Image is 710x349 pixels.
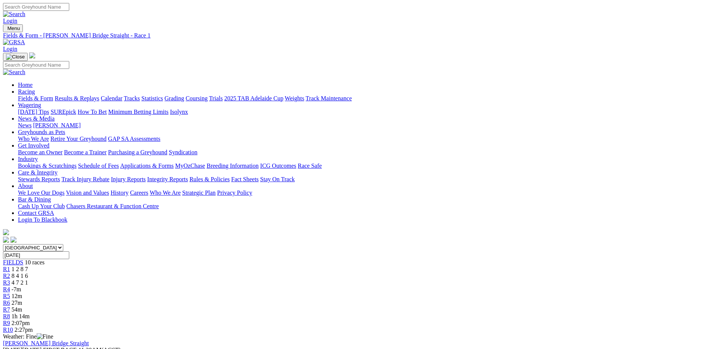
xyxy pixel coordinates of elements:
[61,176,109,182] a: Track Injury Rebate
[165,95,184,101] a: Grading
[51,109,76,115] a: SUREpick
[12,320,30,326] span: 2:07pm
[18,136,707,142] div: Greyhounds as Pets
[64,149,107,155] a: Become a Trainer
[12,273,28,279] span: 8 4 1 6
[12,286,21,292] span: -7m
[3,279,10,286] a: R3
[175,163,205,169] a: MyOzChase
[18,216,67,223] a: Login To Blackbook
[15,327,33,333] span: 2:27pm
[285,95,304,101] a: Weights
[141,95,163,101] a: Statistics
[7,25,20,31] span: Menu
[3,300,10,306] a: R6
[3,266,10,272] a: R1
[224,95,283,101] a: 2025 TAB Adelaide Cup
[130,189,148,196] a: Careers
[3,293,10,299] a: R5
[3,273,10,279] a: R2
[3,39,25,46] img: GRSA
[3,229,9,235] img: logo-grsa-white.png
[55,95,99,101] a: Results & Replays
[231,176,259,182] a: Fact Sheets
[189,176,230,182] a: Rules & Policies
[306,95,352,101] a: Track Maintenance
[18,176,60,182] a: Stewards Reports
[18,169,58,176] a: Care & Integrity
[18,82,33,88] a: Home
[260,176,295,182] a: Stay On Track
[3,259,23,265] a: FIELDS
[18,102,41,108] a: Wagering
[3,306,10,313] span: R7
[12,279,28,286] span: 4 7 2 1
[124,95,140,101] a: Tracks
[6,54,25,60] img: Close
[12,306,22,313] span: 54m
[18,149,63,155] a: Become an Owner
[18,115,55,122] a: News & Media
[170,109,188,115] a: Isolynx
[3,237,9,243] img: facebook.svg
[108,136,161,142] a: GAP SA Assessments
[18,109,49,115] a: [DATE] Tips
[12,300,22,306] span: 27m
[110,189,128,196] a: History
[18,95,707,102] div: Racing
[217,189,252,196] a: Privacy Policy
[12,313,30,319] span: 1h 14m
[150,189,181,196] a: Who We Are
[298,163,322,169] a: Race Safe
[18,136,49,142] a: Who We Are
[18,203,707,210] div: Bar & Dining
[10,237,16,243] img: twitter.svg
[108,149,167,155] a: Purchasing a Greyhound
[18,163,707,169] div: Industry
[12,266,28,272] span: 1 2 8 7
[18,95,53,101] a: Fields & Form
[3,313,10,319] span: R8
[108,109,168,115] a: Minimum Betting Limits
[3,286,10,292] a: R4
[18,203,65,209] a: Cash Up Your Club
[18,163,76,169] a: Bookings & Scratchings
[29,52,35,58] img: logo-grsa-white.png
[186,95,208,101] a: Coursing
[111,176,146,182] a: Injury Reports
[18,189,64,196] a: We Love Our Dogs
[18,129,65,135] a: Greyhounds as Pets
[3,24,23,32] button: Toggle navigation
[3,53,28,61] button: Toggle navigation
[3,11,25,18] img: Search
[101,95,122,101] a: Calendar
[3,320,10,326] a: R9
[18,176,707,183] div: Care & Integrity
[18,196,51,203] a: Bar & Dining
[3,3,69,11] input: Search
[260,163,296,169] a: ICG Outcomes
[3,251,69,259] input: Select date
[3,340,89,346] a: [PERSON_NAME] Bridge Straight
[207,163,259,169] a: Breeding Information
[3,32,707,39] a: Fields & Form - [PERSON_NAME] Bridge Straight - Race 1
[18,156,38,162] a: Industry
[182,189,216,196] a: Strategic Plan
[66,203,159,209] a: Chasers Restaurant & Function Centre
[18,183,33,189] a: About
[78,163,119,169] a: Schedule of Fees
[37,333,53,340] img: Fine
[18,210,54,216] a: Contact GRSA
[3,327,13,333] a: R10
[12,293,22,299] span: 12m
[51,136,107,142] a: Retire Your Greyhound
[147,176,188,182] a: Integrity Reports
[120,163,174,169] a: Applications & Forms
